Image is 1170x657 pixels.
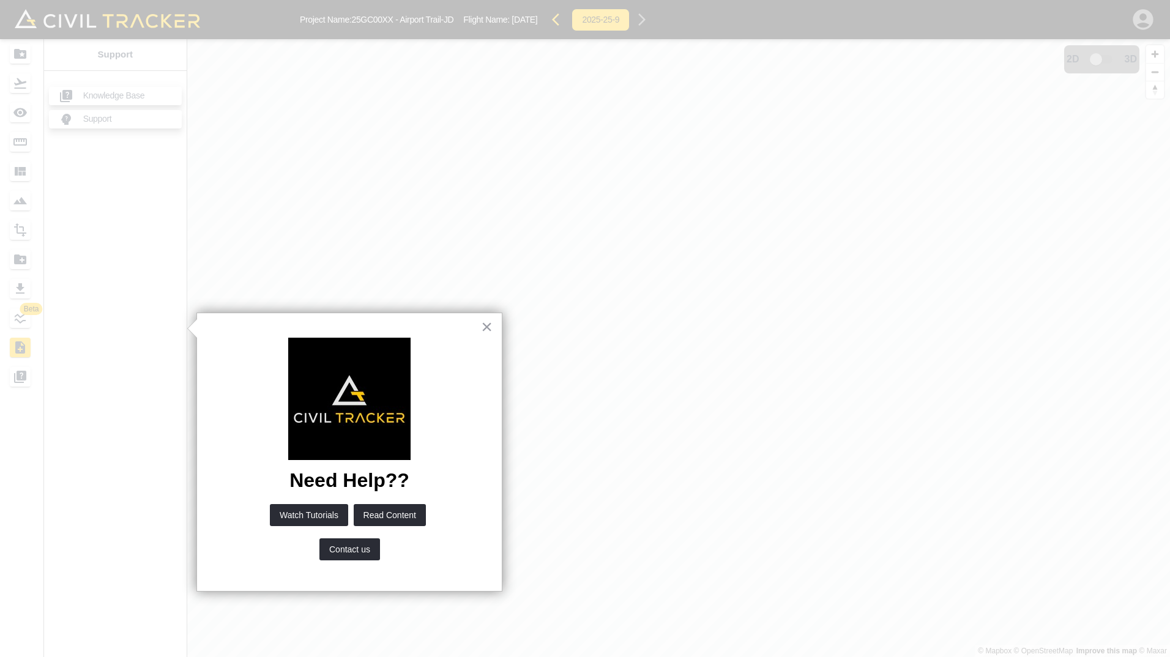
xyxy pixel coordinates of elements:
[270,504,348,526] button: Watch Tutorials
[319,538,380,560] button: Contact us
[222,469,477,492] p: Need Help??
[288,338,411,460] img: Employee Photo
[481,317,493,336] button: Close
[354,504,426,526] button: Read Content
